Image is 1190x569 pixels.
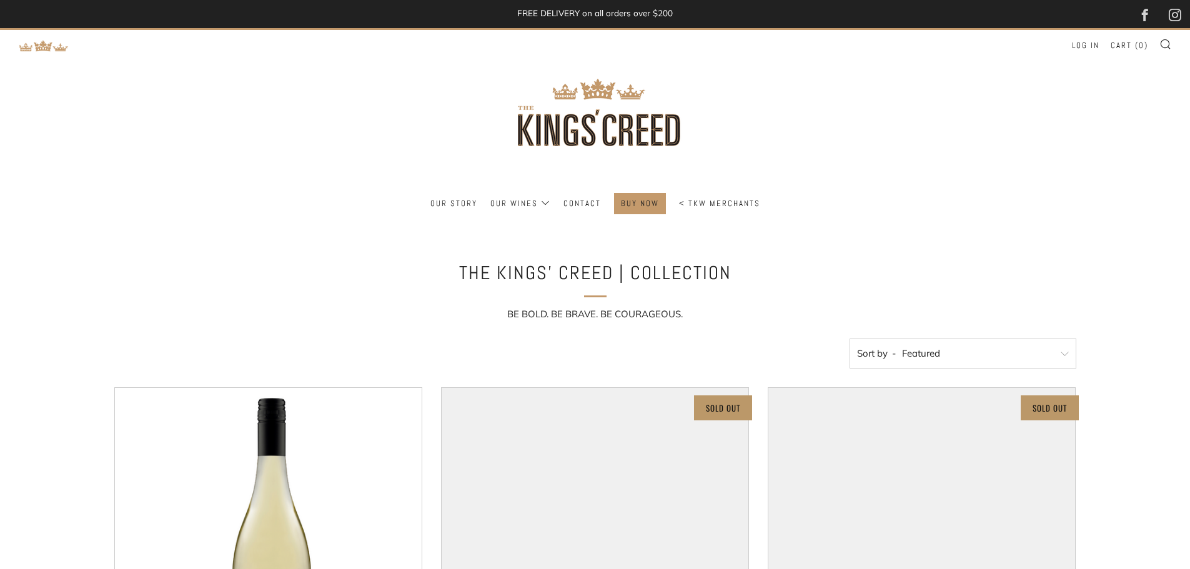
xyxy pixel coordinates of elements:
a: Our Story [430,194,477,214]
a: Contact [563,194,601,214]
p: Sold Out [706,400,740,416]
a: Our Wines [490,194,550,214]
div: BE BOLD. BE BRAVE. BE COURAGEOUS. [408,305,783,324]
p: Sold Out [1033,400,1067,416]
a: Return to TKW Merchants [19,39,69,51]
a: Log in [1072,36,1099,56]
a: BUY NOW [621,194,659,214]
a: < TKW Merchants [679,194,760,214]
h1: The Kings' Creed | Collection [408,256,783,290]
img: Return to TKW Merchants [19,40,69,52]
img: three kings wine merchants [483,30,708,193]
span: 0 [1139,40,1144,51]
a: Cart (0) [1111,36,1148,56]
